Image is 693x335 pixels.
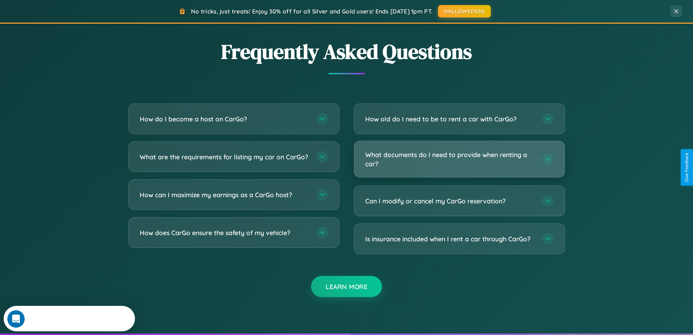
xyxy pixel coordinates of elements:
button: Learn More [311,276,382,297]
h2: Frequently Asked Questions [128,38,565,66]
button: HALLOWEEN30 [438,5,491,17]
h3: Can I modify or cancel my CarGo reservation? [365,196,535,206]
h3: Is insurance included when I rent a car through CarGo? [365,234,535,244]
h3: What documents do I need to provide when renting a car? [365,150,535,168]
h3: How do I become a host on CarGo? [140,114,309,124]
span: No tricks, just treats! Enjoy 30% off for all Silver and Gold users! Ends [DATE] 1pm PT. [191,8,433,15]
iframe: Intercom live chat discovery launcher [4,306,135,331]
h3: What are the requirements for listing my car on CarGo? [140,152,309,161]
h3: How can I maximize my earnings as a CarGo host? [140,190,309,199]
div: Give Feedback [684,153,689,182]
iframe: Intercom live chat [7,310,25,328]
h3: How does CarGo ensure the safety of my vehicle? [140,228,309,237]
h3: How old do I need to be to rent a car with CarGo? [365,114,535,124]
